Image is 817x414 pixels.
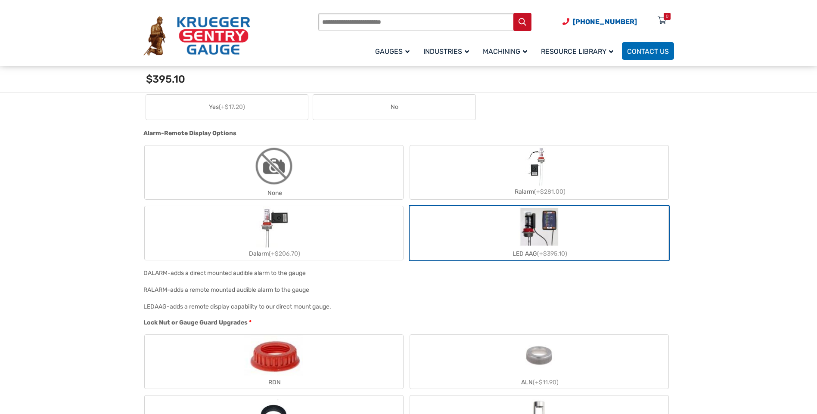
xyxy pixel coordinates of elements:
span: (+$17.20) [219,103,245,111]
span: RALARM- [143,286,170,294]
span: LEDAAG- [143,303,170,310]
img: LED Remote Gauge System [519,206,560,247]
a: Phone Number (920) 434-8860 [562,16,637,27]
div: adds a remote mounted audible alarm to the gauge [170,286,309,294]
div: Ralarm [410,185,668,198]
span: Lock Nut or Gauge Guard Upgrades [143,319,248,326]
label: Ralarm [410,147,668,198]
a: Gauges [370,41,418,61]
div: ALN [410,376,668,389]
span: (+$281.00) [534,188,565,195]
div: adds a remote display capability to our direct mount gauge. [170,303,331,310]
a: Industries [418,41,478,61]
div: 0 [666,13,668,20]
span: (+$395.10) [537,250,567,257]
div: None [145,187,403,199]
span: Machining [483,47,527,56]
abbr: required [249,318,252,327]
span: DALARM- [143,269,171,277]
span: (+$11.90) [533,379,559,386]
span: Gauges [375,47,410,56]
span: Resource Library [541,47,613,56]
img: ALN [519,335,560,376]
label: ALN [410,335,668,389]
div: Dalarm [145,247,403,260]
span: Alarm-Remote Display Options [143,130,236,137]
label: None [145,145,403,199]
a: Resource Library [536,41,622,61]
span: [PHONE_NUMBER] [573,18,637,26]
img: Krueger Sentry Gauge [143,16,250,56]
span: Yes [209,102,245,111]
a: Contact Us [622,42,674,60]
label: LED AAG [410,206,668,260]
span: Contact Us [627,47,669,56]
span: (+$206.70) [269,250,300,257]
span: No [391,102,398,111]
div: RDN [145,376,403,389]
span: Industries [423,47,469,56]
label: Dalarm [145,206,403,260]
span: $395.10 [146,73,185,85]
div: adds a direct mounted audible alarm to the gauge [171,269,306,277]
div: LED AAG [410,247,668,260]
label: RDN [145,335,403,389]
a: Machining [478,41,536,61]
